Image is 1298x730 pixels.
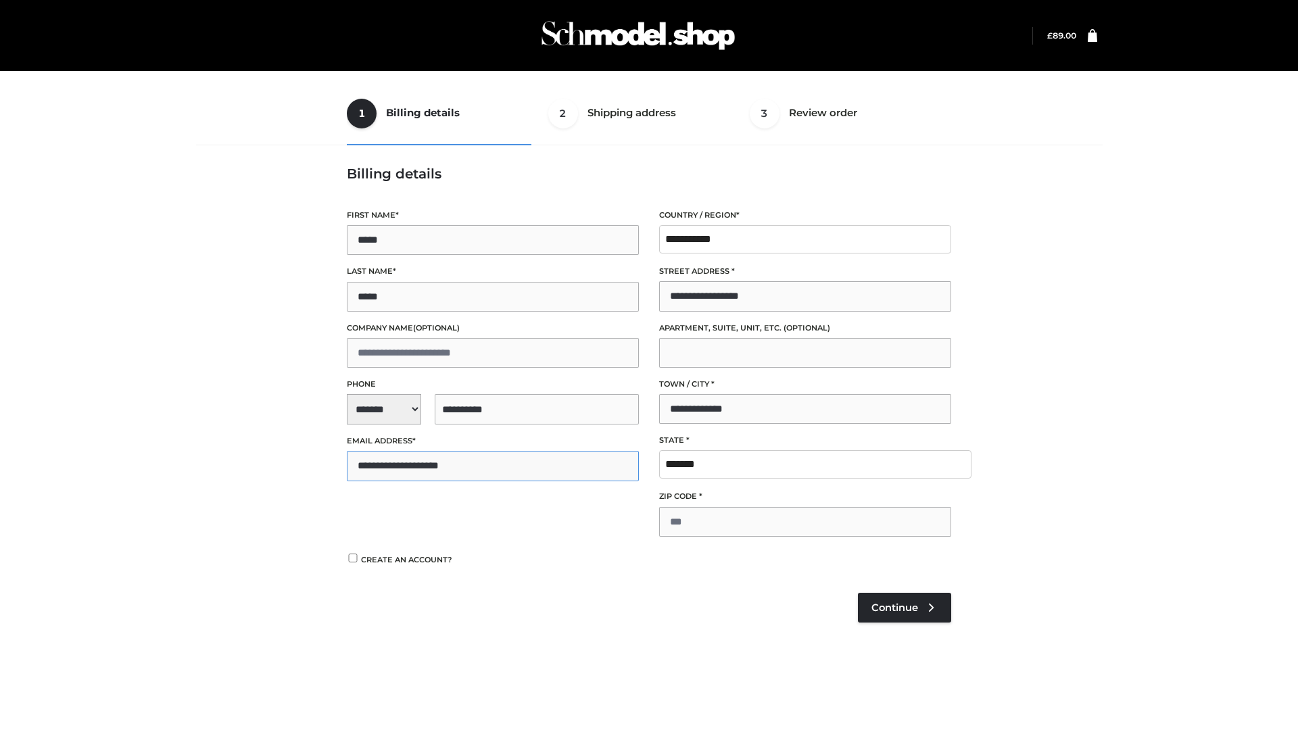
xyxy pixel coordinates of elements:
a: £89.00 [1047,30,1076,41]
span: £ [1047,30,1053,41]
a: Continue [858,593,951,623]
span: (optional) [784,323,830,333]
label: State [659,434,951,447]
label: Town / City [659,378,951,391]
span: (optional) [413,323,460,333]
label: Street address [659,265,951,278]
label: Email address [347,435,639,447]
label: First name [347,209,639,222]
bdi: 89.00 [1047,30,1076,41]
label: Last name [347,265,639,278]
label: Company name [347,322,639,335]
label: ZIP Code [659,490,951,503]
span: Continue [871,602,918,614]
span: Create an account? [361,555,452,564]
label: Country / Region [659,209,951,222]
img: Schmodel Admin 964 [537,9,740,62]
input: Create an account? [347,554,359,562]
label: Apartment, suite, unit, etc. [659,322,951,335]
h3: Billing details [347,166,951,182]
label: Phone [347,378,639,391]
